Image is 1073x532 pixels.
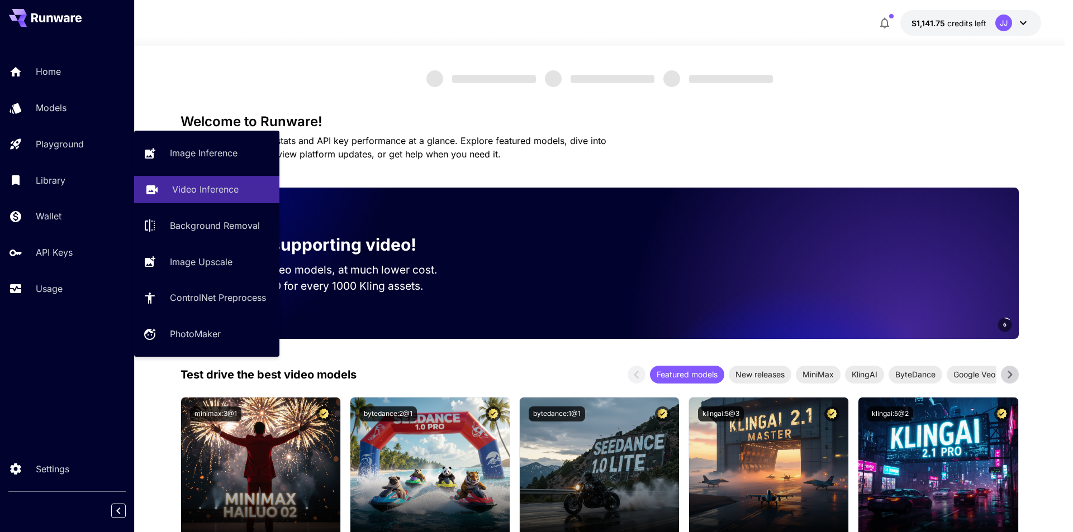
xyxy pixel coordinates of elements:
[911,17,986,29] div: $1,141.74822
[170,146,238,160] p: Image Inference
[36,462,69,476] p: Settings
[190,406,241,421] button: minimax:3@1
[134,248,279,275] a: Image Upscale
[994,406,1009,421] button: Certified Model – Vetted for best performance and includes a commercial license.
[36,246,73,259] p: API Keys
[134,320,279,348] a: PhotoMaker
[198,278,459,294] p: Save up to $500 for every 1000 Kling assets.
[947,18,986,28] span: credits left
[170,291,266,304] p: ControlNet Preprocess
[230,232,416,257] p: Now supporting video!
[1003,320,1006,329] span: 6
[36,65,61,78] p: Home
[729,368,791,380] span: New releases
[36,209,61,223] p: Wallet
[698,406,744,421] button: klingai:5@3
[172,183,239,196] p: Video Inference
[995,15,1012,31] div: JJ
[181,114,1019,130] h3: Welcome to Runware!
[529,406,585,421] button: bytedance:1@1
[796,368,841,380] span: MiniMax
[655,406,670,421] button: Certified Model – Vetted for best performance and includes a commercial license.
[170,255,232,269] p: Image Upscale
[181,135,606,160] span: Check out your usage stats and API key performance at a glance. Explore featured models, dive int...
[824,406,839,421] button: Certified Model – Vetted for best performance and includes a commercial license.
[359,406,417,421] button: bytedance:2@1
[198,262,459,278] p: Run the best video models, at much lower cost.
[316,406,331,421] button: Certified Model – Vetted for best performance and includes a commercial license.
[650,368,724,380] span: Featured models
[181,366,357,383] p: Test drive the best video models
[845,368,884,380] span: KlingAI
[36,137,84,151] p: Playground
[134,212,279,239] a: Background Removal
[36,174,65,187] p: Library
[911,18,947,28] span: $1,141.75
[867,406,913,421] button: klingai:5@2
[120,501,134,521] div: Collapse sidebar
[111,504,126,518] button: Collapse sidebar
[889,368,942,380] span: ByteDance
[134,284,279,311] a: ControlNet Preprocess
[170,219,260,232] p: Background Removal
[170,327,221,341] p: PhotoMaker
[36,101,67,114] p: Models
[900,10,1041,36] button: $1,141.74822
[947,368,1002,380] span: Google Veo
[134,140,279,167] a: Image Inference
[134,176,279,203] a: Video Inference
[486,406,501,421] button: Certified Model – Vetted for best performance and includes a commercial license.
[36,282,63,295] p: Usage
